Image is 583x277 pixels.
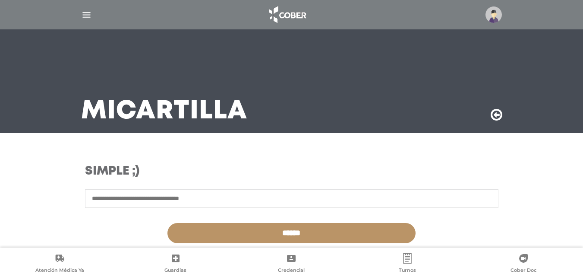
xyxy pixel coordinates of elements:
h3: Mi Cartilla [81,100,247,123]
span: Atención Médica Ya [35,267,84,275]
img: Cober_menu-lines-white.svg [81,10,92,20]
img: logo_cober_home-white.png [265,4,310,25]
span: Credencial [278,267,305,275]
span: Guardias [164,267,186,275]
img: profile-placeholder.svg [485,6,502,23]
a: Cober Doc [465,253,581,275]
h3: Simple ;) [85,164,347,179]
span: Cober Doc [511,267,536,275]
a: Atención Médica Ya [2,253,118,275]
a: Turnos [350,253,466,275]
span: Turnos [399,267,416,275]
a: Guardias [118,253,234,275]
a: Credencial [233,253,350,275]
